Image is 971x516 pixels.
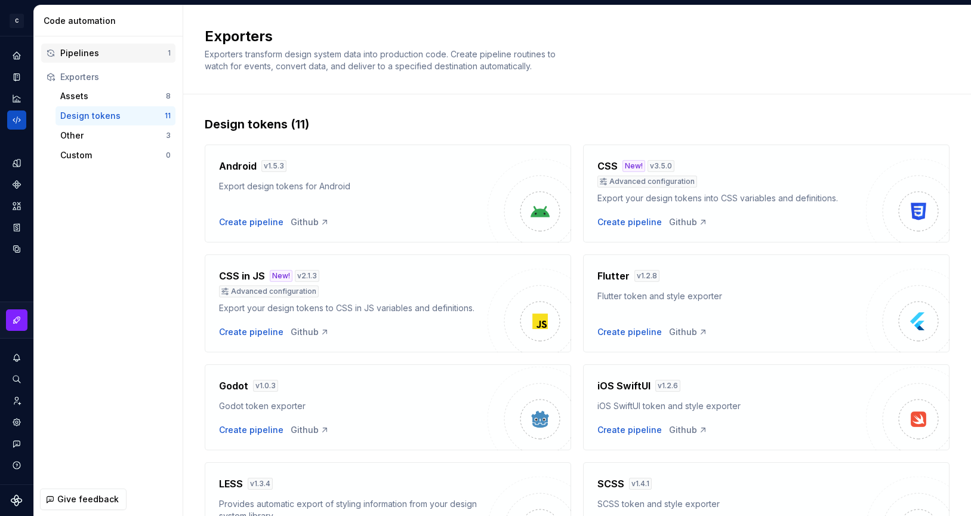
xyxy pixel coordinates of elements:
[60,110,165,122] div: Design tokens
[7,46,26,65] a: Home
[669,326,708,338] div: Github
[41,44,175,63] button: Pipelines1
[60,47,168,59] div: Pipelines
[261,160,286,172] div: v 1.5.3
[205,49,558,71] span: Exporters transform design system data into production code. Create pipeline routines to watch fo...
[295,270,319,282] div: v 2.1.3
[270,270,292,282] div: New!
[219,477,243,491] h4: LESS
[597,498,866,510] div: SCSS token and style exporter
[597,216,662,228] button: Create pipeline
[40,489,127,510] button: Give feedback
[2,8,31,33] button: C
[56,146,175,165] button: Custom0
[219,326,283,338] button: Create pipeline
[7,196,26,216] a: Assets
[219,285,319,297] div: Advanced configuration
[44,15,178,27] div: Code automation
[56,106,175,125] button: Design tokens11
[7,239,26,259] a: Data sources
[253,380,278,392] div: v 1.0.3
[219,302,488,314] div: Export your design tokens to CSS in JS variables and definitions.
[597,159,618,173] h4: CSS
[219,180,488,192] div: Export design tokens for Android
[7,67,26,87] a: Documentation
[7,89,26,108] a: Analytics
[291,326,329,338] a: Github
[57,493,119,505] span: Give feedback
[669,424,708,436] a: Github
[291,424,329,436] a: Github
[166,150,171,160] div: 0
[597,424,662,436] button: Create pipeline
[248,478,273,490] div: v 1.3.4
[669,216,708,228] a: Github
[597,379,651,393] h4: iOS SwiftUI
[597,326,662,338] button: Create pipeline
[629,478,652,490] div: v 1.4.1
[219,400,488,412] div: Godot token exporter
[56,126,175,145] button: Other3
[7,218,26,237] div: Storybook stories
[7,434,26,453] button: Contact support
[597,400,866,412] div: iOS SwiftUI token and style exporter
[7,110,26,130] a: Code automation
[597,269,630,283] h4: Flutter
[166,131,171,140] div: 3
[597,290,866,302] div: Flutter token and style exporter
[655,380,680,392] div: v 1.2.6
[168,48,171,58] div: 1
[219,269,265,283] h4: CSS in JS
[291,216,329,228] a: Github
[634,270,659,282] div: v 1.2.8
[648,160,674,172] div: v 3.5.0
[7,348,26,367] button: Notifications
[219,159,257,173] h4: Android
[60,149,166,161] div: Custom
[219,379,248,393] h4: Godot
[597,192,866,204] div: Export your design tokens into CSS variables and definitions.
[7,413,26,432] a: Settings
[165,111,171,121] div: 11
[7,370,26,389] button: Search ⌘K
[60,71,171,83] div: Exporters
[622,160,645,172] div: New!
[597,477,624,491] h4: SCSS
[7,391,26,410] a: Invite team
[7,175,26,194] a: Components
[7,153,26,173] a: Design tokens
[219,424,283,436] button: Create pipeline
[11,494,23,506] svg: Supernova Logo
[56,87,175,106] button: Assets8
[219,216,283,228] div: Create pipeline
[166,91,171,101] div: 8
[10,14,24,28] div: C
[597,176,697,188] div: Advanced configuration
[60,130,166,142] div: Other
